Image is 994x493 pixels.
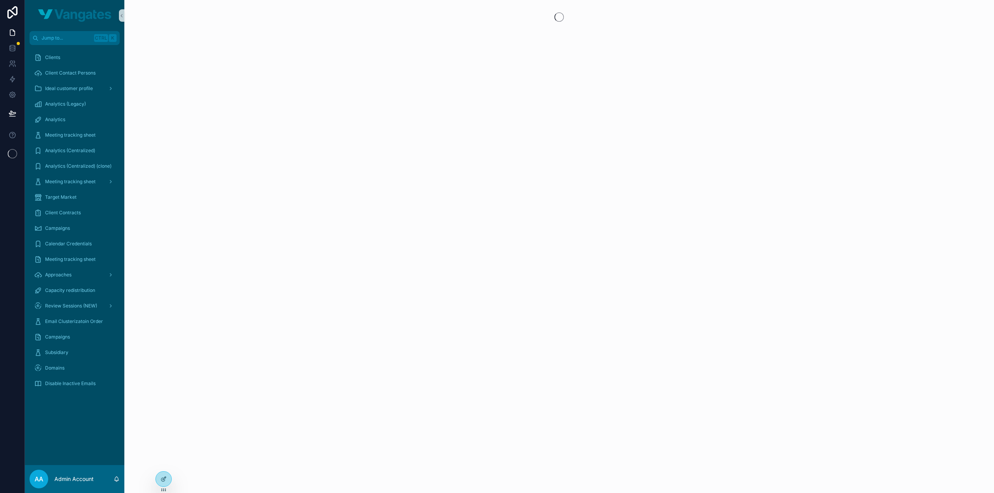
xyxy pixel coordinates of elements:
[45,179,96,185] span: Meeting tracking sheet
[35,474,43,484] span: AA
[30,175,120,189] a: Meeting tracking sheet
[38,9,111,22] img: App logo
[25,45,124,401] div: scrollable content
[30,113,120,127] a: Analytics
[45,101,86,107] span: Analytics (Legacy)
[45,163,112,169] span: Analytics (Centralized) (clone)
[45,272,71,278] span: Approaches
[30,128,120,142] a: Meeting tracking sheet
[45,70,96,76] span: Client Contact Persons
[45,132,96,138] span: Meeting tracking sheet
[30,330,120,344] a: Campaigns
[45,303,97,309] span: Review Sessions (NEW)
[30,221,120,235] a: Campaigns
[30,299,120,313] a: Review Sessions (NEW)
[30,50,120,64] a: Clients
[30,190,120,204] a: Target Market
[45,334,70,340] span: Campaigns
[30,252,120,266] a: Meeting tracking sheet
[45,194,77,200] span: Target Market
[45,256,96,262] span: Meeting tracking sheet
[30,377,120,391] a: Disable Inactive Emails
[45,225,70,231] span: Campaigns
[45,148,95,154] span: Analytics (Centralized)
[30,82,120,95] a: Ideal customer profile
[30,97,120,111] a: Analytics (Legacy)
[30,206,120,220] a: Client Contracts
[45,210,81,216] span: Client Contracts
[94,34,108,42] span: Ctrl
[30,159,120,173] a: Analytics (Centralized) (clone)
[30,314,120,328] a: Email Clusterizatoin Order
[30,361,120,375] a: Domains
[45,349,68,356] span: Subsidiary
[45,54,60,61] span: Clients
[30,283,120,297] a: Capacity redistribution
[45,318,103,325] span: Email Clusterizatoin Order
[42,35,91,41] span: Jump to...
[110,35,116,41] span: K
[30,345,120,359] a: Subsidiary
[45,365,65,371] span: Domains
[30,31,120,45] button: Jump to...CtrlK
[54,475,94,483] p: Admin Account
[45,85,93,92] span: Ideal customer profile
[30,66,120,80] a: Client Contact Persons
[30,237,120,251] a: Calendar Credentials
[45,287,95,293] span: Capacity redistribution
[45,380,96,387] span: Disable Inactive Emails
[45,241,92,247] span: Calendar Credentials
[45,116,65,123] span: Analytics
[30,268,120,282] a: Approaches
[30,144,120,158] a: Analytics (Centralized)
